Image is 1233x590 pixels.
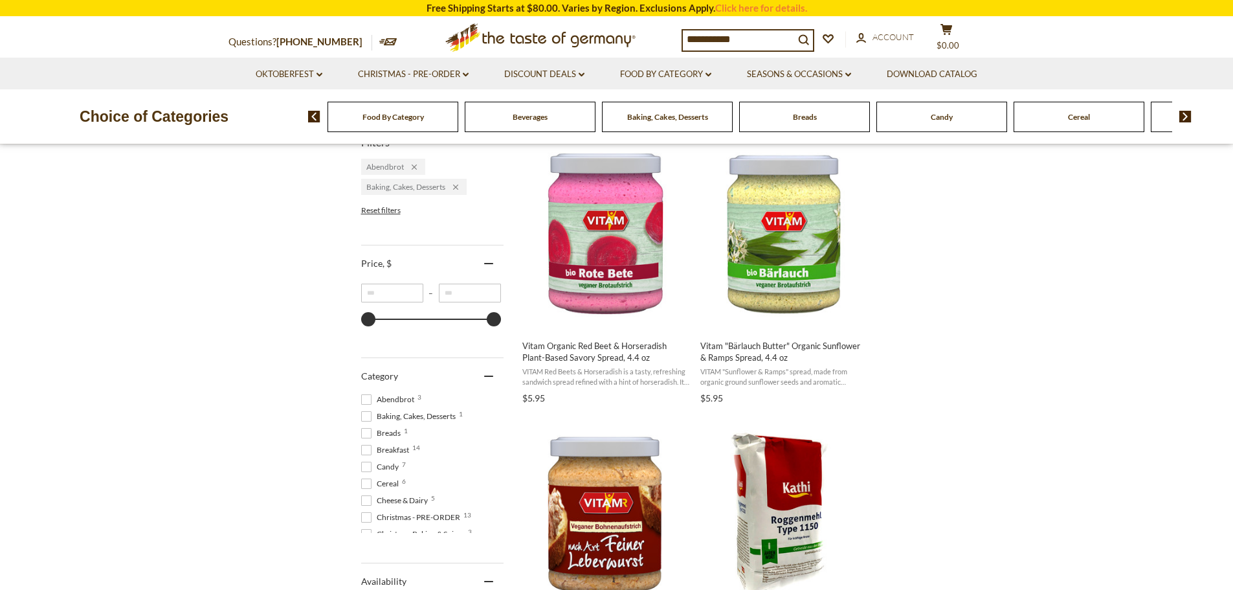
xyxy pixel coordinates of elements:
[404,427,408,434] span: 1
[793,112,817,122] a: Breads
[308,111,320,122] img: previous arrow
[700,340,868,363] span: Vitam "Bärlauch Butter" Organic Sunflower & Ramps Spread, 4.4 oz
[361,205,401,215] span: Reset filters
[522,340,690,363] span: Vitam Organic Red Beet & Horseradish Plant-Based Savory Spread, 4.4 oz
[361,394,418,405] span: Abendbrot
[361,411,460,422] span: Baking, Cakes, Desserts
[431,495,435,501] span: 5
[513,112,548,122] a: Beverages
[358,67,469,82] a: Christmas - PRE-ORDER
[362,112,424,122] a: Food By Category
[361,444,413,456] span: Breakfast
[700,367,868,387] span: VITAM "Sunflower & Ramps" spread, made from organic ground sunflower seeds and aromatic European ...
[366,162,404,172] span: Abendbrot
[522,392,545,403] span: $5.95
[361,576,406,587] span: Availability
[361,205,504,215] li: Reset filters
[361,512,464,523] span: Christmas - PRE-ORDER
[1068,112,1090,122] a: Cereal
[715,2,807,14] a: Click here for details.
[747,67,851,82] a: Seasons & Occasions
[423,288,439,298] span: –
[445,182,458,192] div: Remove filter: Baking\, Cakes\, Desserts
[856,30,914,45] a: Account
[383,258,392,269] span: , $
[520,136,692,408] a: Vitam Organic Red Beet & Horseradish Plant-Based Savory Spread, 4.4 oz
[700,392,723,403] span: $5.95
[931,112,953,122] a: Candy
[361,495,432,506] span: Cheese & Dairy
[698,148,870,319] img: Vitam "Bärlauch Butter" Organic Sunflower & Ramps Spread, 4.4 oz
[1179,111,1192,122] img: next arrow
[463,512,471,518] span: 13
[928,23,966,56] button: $0.00
[361,258,392,269] span: Price
[459,411,463,417] span: 1
[404,162,417,172] div: Remove filter: Abendbrot
[620,67,711,82] a: Food By Category
[228,34,372,51] p: Questions?
[872,32,914,42] span: Account
[522,367,690,387] span: VITAM Red Beets & Horseradish is a tasty, refreshing sandwich spread refined with a hint of horse...
[402,461,406,468] span: 7
[256,67,322,82] a: Oktoberfest
[504,67,584,82] a: Discount Deals
[520,148,692,319] img: Vitam Organic Red Beet & Horseradish Plant-Based Savory Spread, 4.4 oz
[627,112,708,122] a: Baking, Cakes, Desserts
[276,36,362,47] a: [PHONE_NUMBER]
[366,182,445,192] span: Baking, Cakes, Desserts
[698,136,870,408] a: Vitam
[361,284,423,302] input: Minimum value
[468,528,472,535] span: 3
[361,528,469,540] span: Christmas Baking & Spices
[361,461,403,473] span: Candy
[361,370,398,381] span: Category
[937,40,959,51] span: $0.00
[402,478,406,484] span: 6
[361,427,405,439] span: Breads
[887,67,977,82] a: Download Catalog
[417,394,421,400] span: 3
[439,284,501,302] input: Maximum value
[412,444,420,451] span: 14
[361,478,403,490] span: Cereal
